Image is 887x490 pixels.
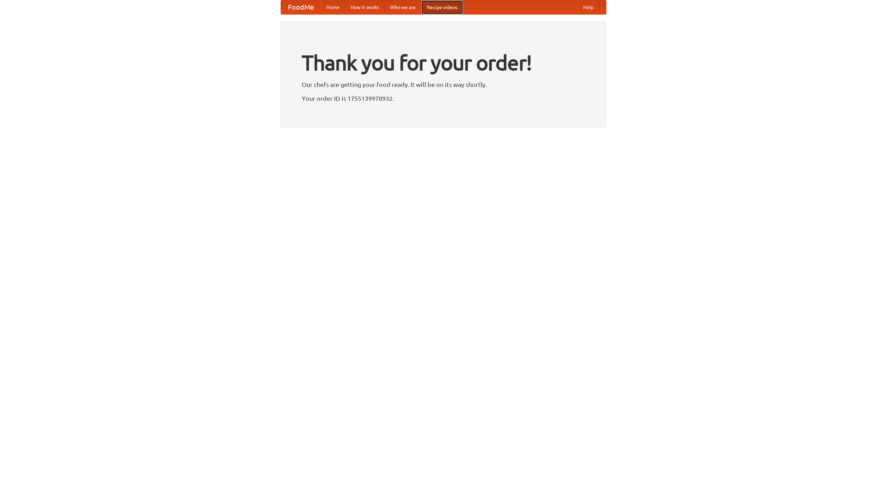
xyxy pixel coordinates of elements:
a: How it works [345,0,385,14]
p: Your order ID is 1755139978932. [302,93,585,104]
h1: Thank you for your order! [302,46,585,79]
p: Our chefs are getting your food ready. It will be on its way shortly. [302,79,585,90]
a: FoodMe [281,0,321,14]
a: Help [578,0,599,14]
a: Recipe videos [421,0,463,14]
a: Who we are [385,0,421,14]
a: Home [321,0,345,14]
